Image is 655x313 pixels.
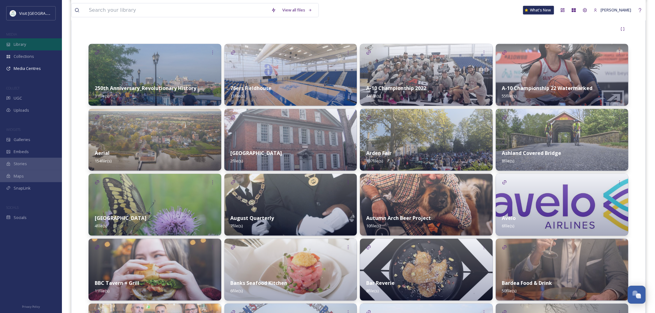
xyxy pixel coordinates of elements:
img: 2189c9aa-c8db-4c05-af4b-2ec74e51895a.jpg [89,239,221,301]
img: download%20%281%29.jpeg [10,10,16,16]
strong: Ashland Covered Bridge [502,150,562,156]
span: 55 file(s) [502,93,517,99]
img: efbb2eb5-f81e-4345-a638-8fa9f56b436e.jpg [496,239,629,301]
img: 01c99a74-01c0-42a8-8400-2ca8ee77c965.jpg [360,109,493,171]
span: UGC [14,95,22,101]
a: View all files [279,4,315,16]
span: 6 file(s) [231,288,243,294]
strong: August Quarterly [231,215,274,221]
span: SOCIALS [6,205,19,210]
img: c002268d-eb99-4b2a-b7b8-1dada301c9ce.jpg [496,174,629,236]
button: Open Chat [628,286,646,304]
span: 11 file(s) [95,288,109,294]
strong: BBC Tavern + Grill [95,280,139,286]
img: d3624245-1546-4e88-b694-3c1a1bc4e9ea.jpg [360,239,493,301]
strong: [GEOGRAPHIC_DATA] [95,215,146,221]
span: SnapLink [14,185,31,191]
strong: Banks Seafood Kitchen [231,280,288,286]
span: Galleries [14,137,30,143]
input: Search your library [86,3,268,17]
img: e45ac70a-ec3a-4dc0-a0b3-4b3095b0e7a9.jpg [89,109,221,171]
img: 3cd1f4e9-62a9-4290-a161-05827bdd2fd3.jpg [496,109,629,171]
span: Media Centres [14,66,41,71]
span: 8 file(s) [366,288,379,294]
strong: Aerial [95,150,110,156]
strong: Autumn Arch Beer Project [366,215,431,221]
a: What's New [523,6,554,15]
span: 8 file(s) [502,158,514,164]
span: Embeds [14,149,29,155]
span: [PERSON_NAME] [601,7,631,13]
span: 10 file(s) [366,223,381,229]
a: [PERSON_NAME] [591,4,635,16]
span: COLLECT [6,86,20,90]
strong: Bardea Food & Drink [502,280,552,286]
img: 70bdb655-3a3d-4c19-95cb-f2d6ff7a00d8.jpg [224,239,357,301]
span: 4 file(s) [95,223,107,229]
img: 385d4e3b-7dfe-4606-b6af-a72e74295679.jpg [360,44,493,106]
span: Privacy Policy [22,305,40,309]
span: Library [14,41,26,47]
span: 31 file(s) [95,93,109,99]
span: Uploads [14,107,29,113]
span: 107 file(s) [366,158,383,164]
strong: [GEOGRAPHIC_DATA] [231,150,282,156]
span: 7 file(s) [231,223,243,229]
span: MEDIA [6,32,17,36]
img: 232ae884-c412-4752-a1a4-a13415c8def5.jpg [496,44,629,106]
img: 3e2e5428-50db-4137-8ea9-b5769a70ce3f.jpg [89,174,221,236]
img: 03f1c784-a63c-4a3f-aa2b-6942cc9130ef.jpg [360,174,493,236]
span: 44 file(s) [366,93,381,99]
span: Visit [GEOGRAPHIC_DATA] [19,10,67,16]
span: WIDGETS [6,127,20,132]
span: 154 file(s) [95,158,111,164]
strong: Bar Reverie [366,280,395,286]
span: Socials [14,215,27,221]
strong: 250th Anniversary_Revolutionary History [95,85,196,92]
strong: 76ers Fieldhouse [231,85,272,92]
img: 5dcdda0a-c37c-4f3f-97b2-6efe6679a20d.jpg [224,109,357,171]
a: Privacy Policy [22,302,40,310]
span: 50 file(s) [502,288,517,294]
strong: A-10 Championship 22 Watermarked [502,85,593,92]
span: Maps [14,173,24,179]
strong: Arden Fair [366,150,392,156]
span: 6 file(s) [502,223,514,229]
span: Collections [14,54,34,59]
span: Stories [14,161,27,167]
img: 710d2779-c80f-4a9d-ab9d-cba342ff9b2f.jpg [224,44,357,106]
img: 7488bc4d-0be9-49df-b7b4-a52e43860368.jpg [224,174,357,236]
span: 13 file(s) [231,93,245,99]
strong: A-10 Championship 2022 [366,85,426,92]
strong: Avelo [502,215,516,221]
span: 2 file(s) [231,158,243,164]
img: c20507a3-540c-4624-8ece-9600e3d68436.jpg [89,44,221,106]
